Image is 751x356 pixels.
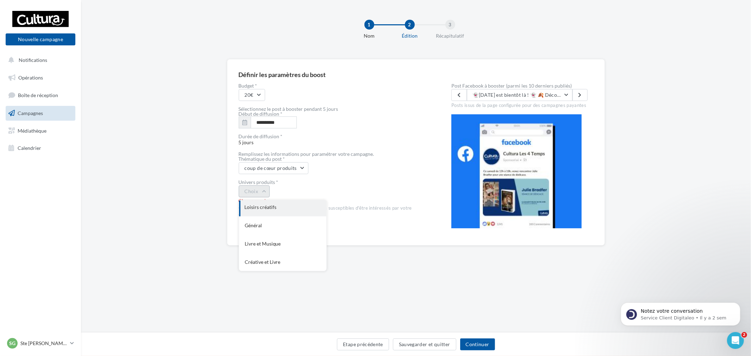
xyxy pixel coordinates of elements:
[239,134,429,145] span: 5 jours
[405,20,415,30] div: 2
[239,71,326,78] div: Définir les paramètres du boost
[337,338,389,350] button: Etape précédente
[4,53,74,68] button: Notifications
[239,235,326,253] div: Livre et Musique
[467,89,572,101] button: 👻[DATE] est bientôt là ! 👻 🍂 Découvrez toutes nos décorations à faire soi-même, pour petits et gr...
[4,88,77,103] a: Boîte de réception
[6,337,75,350] a: SG Ste [PERSON_NAME] des Bois
[347,32,392,39] div: Nom
[4,106,77,121] a: Campagnes
[239,152,429,157] div: Remplissez les informations pour paramétrer votre campagne.
[18,92,58,98] span: Boîte de réception
[9,340,15,347] span: SG
[239,205,429,218] div: Cet univers définira le panel d'internautes susceptibles d'être intéressés par votre campagne
[428,32,473,39] div: Récapitulatif
[18,110,43,116] span: Campagnes
[239,185,270,197] button: Choix
[451,83,593,88] label: Post Facebook à booster (parmi les 10 derniers publiés)
[460,338,495,350] button: Continuer
[239,180,429,185] div: Univers produits *
[239,134,429,139] div: Durée de diffusion *
[4,141,77,155] a: Calendrier
[239,107,429,112] div: Sélectionnez le post à booster pendant 5 jours
[610,288,751,337] iframe: Intercom notifications message
[364,20,374,30] div: 1
[387,32,432,39] div: Édition
[239,198,429,204] div: Champ requis
[239,157,429,161] div: Thématique du post *
[18,75,43,81] span: Opérations
[239,198,326,216] div: Loisirs créatifs
[239,83,429,88] label: Budget *
[445,20,455,30] div: 3
[393,338,456,350] button: Sauvegarder et quitter
[4,123,77,138] a: Médiathèque
[451,114,582,228] img: operation-preview
[18,127,46,133] span: Médiathèque
[727,332,744,349] iframe: Intercom live chat
[6,33,75,45] button: Nouvelle campagne
[20,340,67,347] p: Ste [PERSON_NAME] des Bois
[19,57,47,63] span: Notifications
[239,216,326,235] div: Général
[239,253,326,271] div: Créative et Livre
[4,70,77,85] a: Opérations
[239,89,265,101] button: 20€
[451,101,593,109] div: Posts issus de la page configurée pour des campagnes payantes
[239,162,308,174] button: coup de cœur produits
[18,145,41,151] span: Calendrier
[239,112,283,116] label: Début de diffusion *
[741,332,747,338] span: 2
